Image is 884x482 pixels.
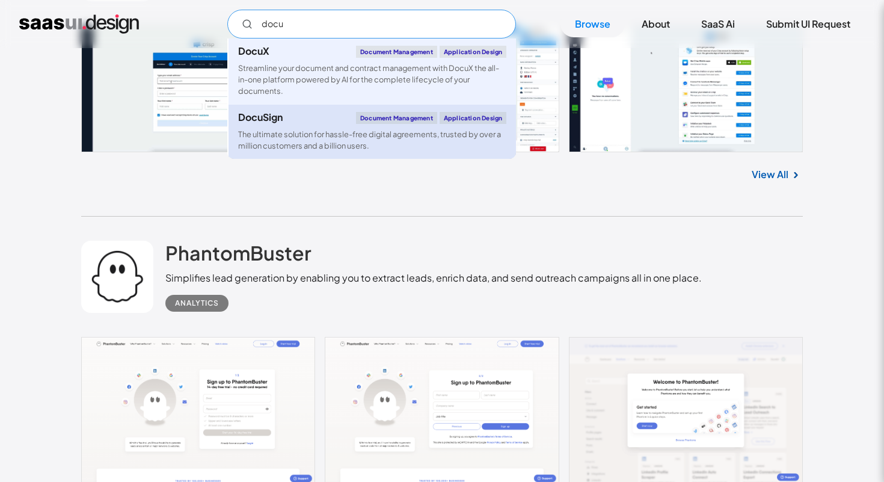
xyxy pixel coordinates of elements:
[238,129,506,152] div: The ultimate solution for hassle-free digital agreements, trusted by over a million customers and...
[227,10,516,39] form: Email Form
[19,14,139,34] a: home
[165,271,702,285] div: Simplifies lead generation by enabling you to extract leads, enrich data, and send outreach campa...
[752,167,788,182] a: View All
[165,241,312,265] h2: PhantomBuster
[238,63,506,97] div: Streamline your document and contract management with DocuX the all-in-one platform powered by AI...
[560,11,625,37] a: Browse
[440,46,507,58] div: Application Design
[687,11,749,37] a: SaaS Ai
[627,11,684,37] a: About
[356,46,437,58] div: Document Management
[440,112,507,124] div: Application Design
[229,105,516,159] a: DocuSignDocument ManagementApplication DesignThe ultimate solution for hassle-free digital agreem...
[752,11,865,37] a: Submit UI Request
[227,10,516,39] input: Search UI designs you're looking for...
[356,112,437,124] div: Document Management
[165,241,312,271] a: PhantomBuster
[238,113,283,122] div: DocuSign
[229,39,516,105] a: DocuXDocument ManagementApplication DesignStreamline your document and contract management with D...
[238,46,269,56] div: DocuX
[175,296,219,311] div: Analytics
